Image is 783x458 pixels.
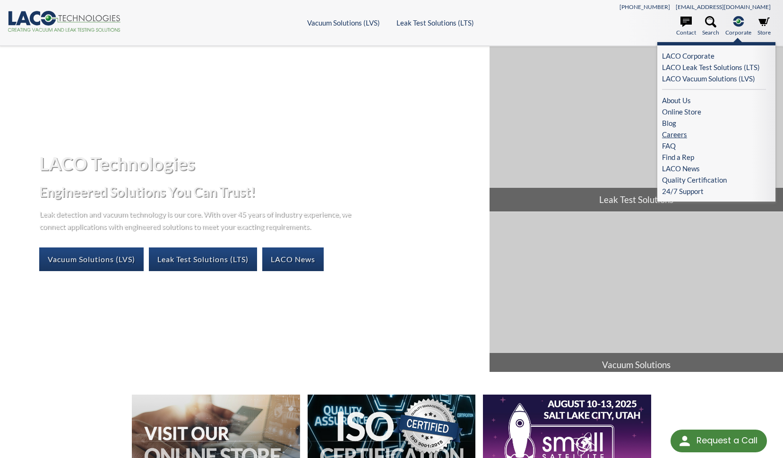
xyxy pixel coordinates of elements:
[396,18,474,27] a: Leak Test Solutions (LTS)
[490,46,783,211] a: Leak Test Solutions
[39,152,482,175] h1: LACO Technologies
[490,212,783,377] a: Vacuum Solutions
[662,163,766,174] a: LACO News
[490,188,783,211] span: Leak Test Solutions
[662,140,766,151] a: FAQ
[620,3,670,10] a: [PHONE_NUMBER]
[702,16,719,37] a: Search
[725,28,751,37] span: Corporate
[262,247,324,271] a: LACO News
[39,183,482,201] h2: Engineered Solutions You Can Trust!
[39,208,356,232] p: Leak detection and vacuum technology is our core. With over 45 years of industry experience, we c...
[662,174,766,185] a: Quality Certification
[662,73,766,84] a: LACO Vacuum Solutions (LVS)
[39,247,144,271] a: Vacuum Solutions (LVS)
[662,62,766,73] a: LACO Leak Test Solutions (LTS)
[757,16,771,37] a: Store
[697,430,757,451] div: Request a Call
[662,106,766,117] a: Online Store
[662,185,771,197] a: 24/7 Support
[676,3,771,10] a: [EMAIL_ADDRESS][DOMAIN_NAME]
[676,16,696,37] a: Contact
[662,129,766,140] a: Careers
[662,95,766,106] a: About Us
[662,117,766,129] a: Blog
[307,18,380,27] a: Vacuum Solutions (LVS)
[149,247,257,271] a: Leak Test Solutions (LTS)
[490,353,783,377] span: Vacuum Solutions
[662,50,766,62] a: LACO Corporate
[677,433,692,449] img: round button
[662,151,766,163] a: Find a Rep
[671,430,767,452] div: Request a Call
